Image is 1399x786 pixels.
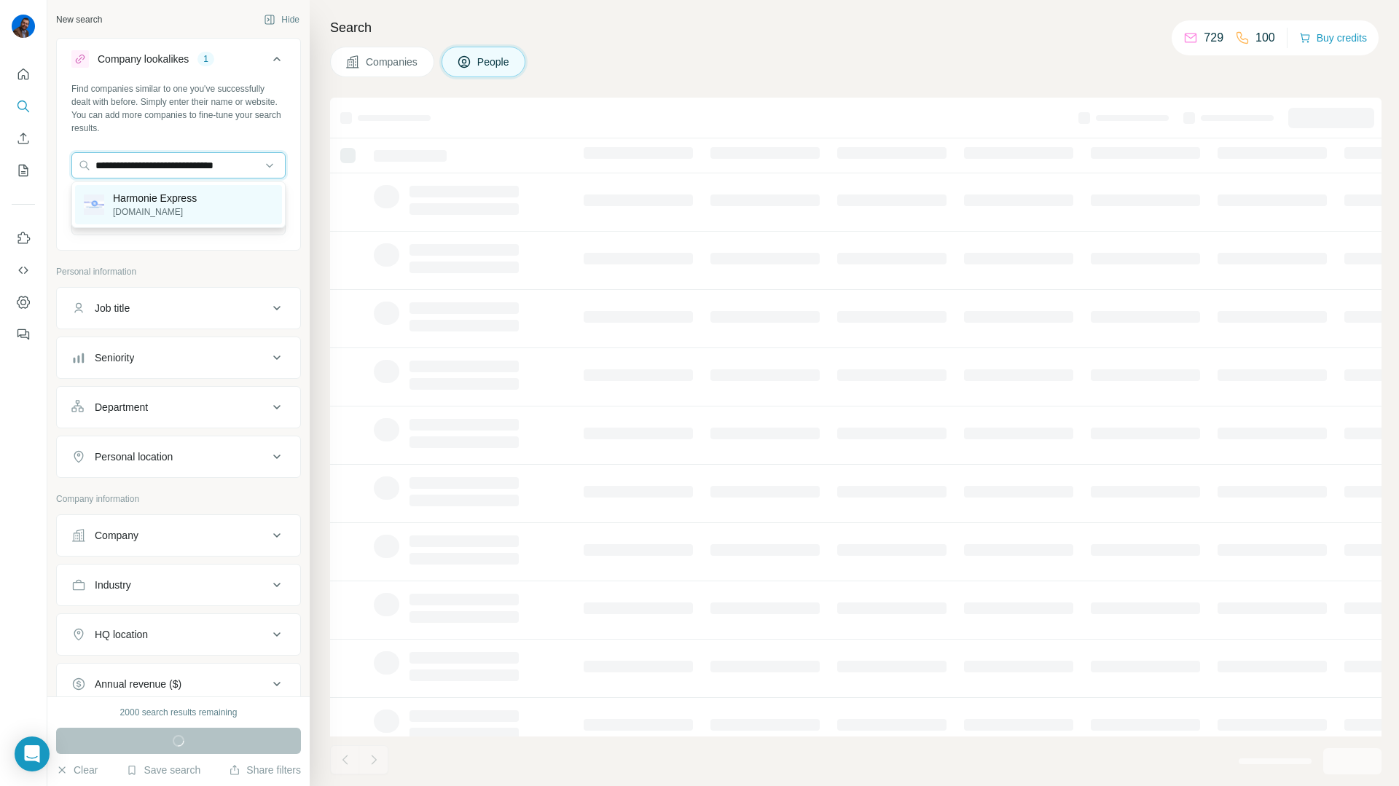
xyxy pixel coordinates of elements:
button: Seniority [57,340,300,375]
button: Job title [57,291,300,326]
button: Use Surfe API [12,257,35,283]
div: Annual revenue ($) [95,677,181,691]
div: Personal location [95,449,173,464]
button: Quick start [12,61,35,87]
span: People [477,55,511,69]
button: Personal location [57,439,300,474]
button: Company [57,518,300,553]
div: Company [95,528,138,543]
button: Annual revenue ($) [57,667,300,701]
button: Department [57,390,300,425]
p: Personal information [56,265,301,278]
button: Enrich CSV [12,125,35,152]
button: Industry [57,567,300,602]
p: 100 [1255,29,1275,47]
div: 1 [197,52,214,66]
button: Feedback [12,321,35,347]
p: Company information [56,492,301,506]
button: Share filters [229,763,301,777]
div: Department [95,400,148,414]
div: Job title [95,301,130,315]
p: Harmonie Express [113,191,197,205]
div: Seniority [95,350,134,365]
h4: Search [330,17,1382,38]
button: My lists [12,157,35,184]
button: HQ location [57,617,300,652]
span: Companies [366,55,419,69]
button: Save search [126,763,200,777]
button: Dashboard [12,289,35,315]
div: New search [56,13,102,26]
button: Company lookalikes1 [57,42,300,82]
div: Open Intercom Messenger [15,736,50,771]
button: Use Surfe on LinkedIn [12,225,35,251]
div: HQ location [95,627,148,642]
div: 2000 search results remaining [120,706,238,719]
div: Industry [95,578,131,592]
img: Harmonie Express [84,194,104,215]
button: Hide [254,9,310,31]
button: Buy credits [1299,28,1367,48]
p: 729 [1204,29,1223,47]
img: Avatar [12,15,35,38]
button: Clear [56,763,98,777]
p: [DOMAIN_NAME] [113,205,197,219]
div: Company lookalikes [98,52,189,66]
div: Find companies similar to one you've successfully dealt with before. Simply enter their name or w... [71,82,286,135]
button: Search [12,93,35,119]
